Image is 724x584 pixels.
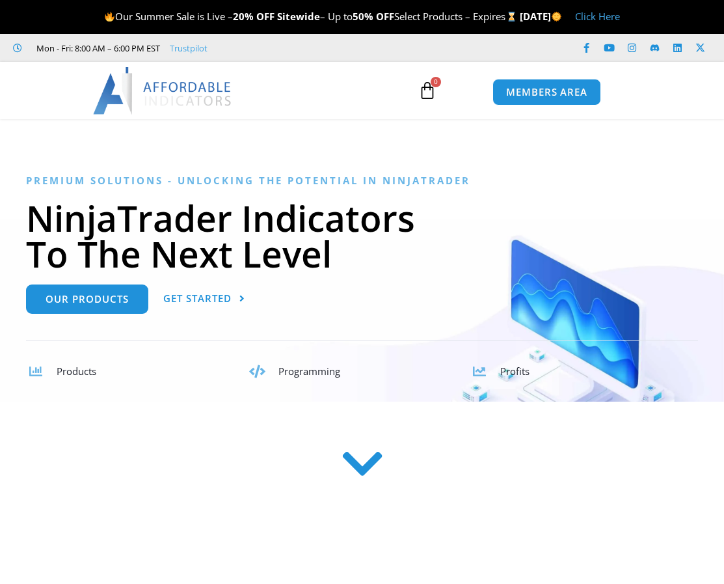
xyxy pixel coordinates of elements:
a: MEMBERS AREA [492,79,601,105]
span: Our Products [46,294,129,304]
a: Trustpilot [170,40,208,56]
span: Programming [278,365,340,378]
span: Mon - Fri: 8:00 AM – 6:00 PM EST [33,40,160,56]
span: Get Started [163,294,232,303]
img: LogoAI | Affordable Indicators – NinjaTrader [93,67,233,114]
strong: [DATE] [520,10,562,23]
img: 🔥 [105,12,114,21]
strong: 50% OFF [353,10,394,23]
img: 🌞 [552,12,561,21]
img: ⌛ [507,12,516,21]
strong: 20% OFF [233,10,275,23]
h1: NinjaTrader Indicators To The Next Level [26,200,698,271]
a: Get Started [163,285,245,314]
span: Profits [500,365,530,378]
span: Products [57,365,96,378]
strong: Sitewide [277,10,320,23]
h6: Premium Solutions - Unlocking the Potential in NinjaTrader [26,174,698,187]
a: Click Here [575,10,620,23]
a: Our Products [26,285,148,314]
span: Our Summer Sale is Live – – Up to Select Products – Expires [104,10,519,23]
a: 0 [399,72,456,109]
span: MEMBERS AREA [506,87,587,97]
span: 0 [431,77,441,87]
